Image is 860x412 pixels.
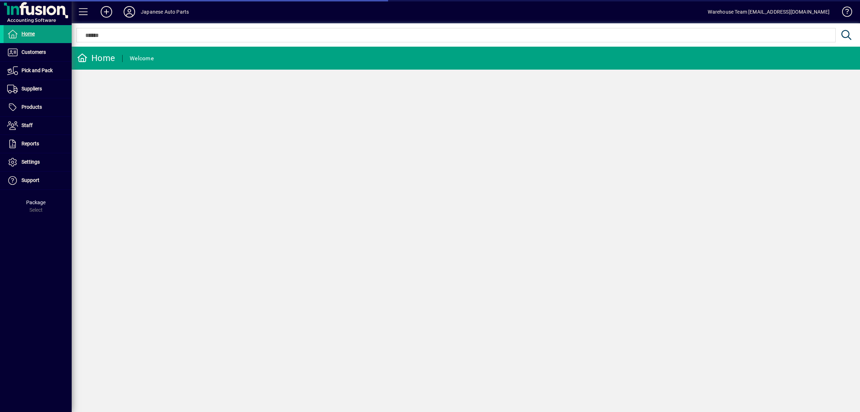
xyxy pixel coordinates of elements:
[21,141,39,146] span: Reports
[4,98,72,116] a: Products
[21,67,53,73] span: Pick and Pack
[141,6,189,18] div: Japanese Auto Parts
[21,177,39,183] span: Support
[708,6,830,18] div: Warehouse Team [EMAIL_ADDRESS][DOMAIN_NAME]
[118,5,141,18] button: Profile
[21,31,35,37] span: Home
[21,49,46,55] span: Customers
[130,53,154,64] div: Welcome
[4,62,72,80] a: Pick and Pack
[4,117,72,135] a: Staff
[21,86,42,92] span: Suppliers
[21,159,40,165] span: Settings
[4,135,72,153] a: Reports
[21,104,42,110] span: Products
[4,43,72,61] a: Customers
[4,80,72,98] a: Suppliers
[837,1,851,25] a: Knowledge Base
[4,172,72,189] a: Support
[21,122,33,128] span: Staff
[4,153,72,171] a: Settings
[95,5,118,18] button: Add
[77,52,115,64] div: Home
[26,200,46,205] span: Package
